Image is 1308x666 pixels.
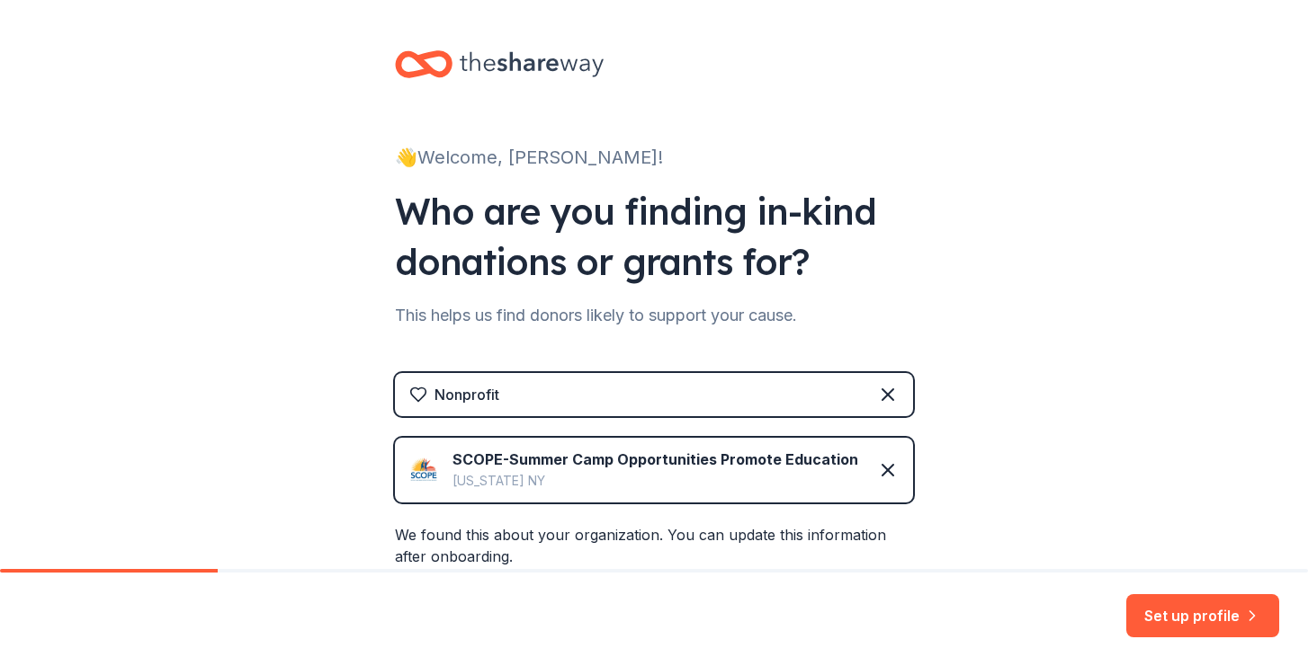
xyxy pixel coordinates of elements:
[395,143,913,172] div: 👋 Welcome, [PERSON_NAME]!
[395,186,913,287] div: Who are you finding in-kind donations or grants for?
[452,448,858,470] div: SCOPE-Summer Camp Opportunities Promote Education
[395,301,913,330] div: This helps us find donors likely to support your cause.
[435,384,499,405] div: Nonprofit
[409,456,438,484] img: Icon for SCOPE-Summer Camp Opportunities Promote Education
[452,470,858,492] div: [US_STATE] NY
[1126,594,1279,637] button: Set up profile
